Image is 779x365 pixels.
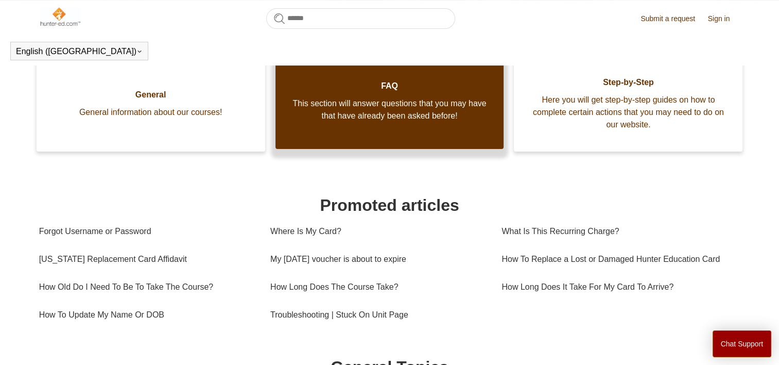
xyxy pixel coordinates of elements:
img: Hunter-Ed Help Center home page [39,6,81,27]
a: Sign in [708,13,740,24]
span: General [52,89,250,101]
h1: Promoted articles [39,193,740,218]
a: FAQ This section will answer questions that you may have that have already been asked before! [275,48,504,149]
a: How Old Do I Need To Be To Take The Course? [39,273,255,301]
span: This section will answer questions that you may have that have already been asked before! [291,97,489,122]
a: Step-by-Step Here you will get step-by-step guides on how to complete certain actions that you ma... [514,51,742,152]
span: General information about our courses! [52,106,250,119]
a: How Long Does The Course Take? [270,273,486,301]
button: Chat Support [713,330,772,357]
a: Where Is My Card? [270,218,486,245]
a: What Is This Recurring Charge? [501,218,733,245]
a: Submit a request [640,13,705,24]
a: Forgot Username or Password [39,218,255,245]
input: Search [266,8,455,29]
button: English ([GEOGRAPHIC_DATA]) [16,47,143,56]
a: How Long Does It Take For My Card To Arrive? [501,273,733,301]
a: Troubleshooting | Stuck On Unit Page [270,301,486,329]
a: How To Replace a Lost or Damaged Hunter Education Card [501,245,733,273]
span: Here you will get step-by-step guides on how to complete certain actions that you may need to do ... [529,94,727,131]
a: My [DATE] voucher is about to expire [270,245,486,273]
span: FAQ [291,80,489,92]
span: Step-by-Step [529,76,727,89]
a: How To Update My Name Or DOB [39,301,255,329]
a: [US_STATE] Replacement Card Affidavit [39,245,255,273]
a: General General information about our courses! [37,51,265,152]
